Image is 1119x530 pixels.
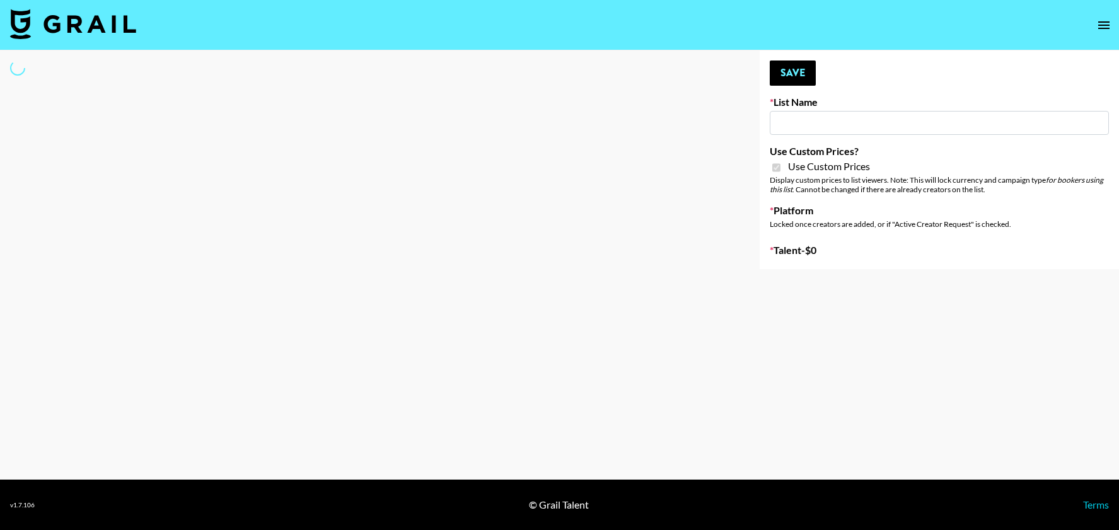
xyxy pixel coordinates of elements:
button: Save [770,60,816,86]
img: Grail Talent [10,9,136,39]
button: open drawer [1091,13,1116,38]
div: Display custom prices to list viewers. Note: This will lock currency and campaign type . Cannot b... [770,175,1109,194]
div: v 1.7.106 [10,501,35,509]
div: © Grail Talent [529,498,589,511]
a: Terms [1083,498,1109,510]
label: List Name [770,96,1109,108]
div: Locked once creators are added, or if "Active Creator Request" is checked. [770,219,1109,229]
em: for bookers using this list [770,175,1103,194]
span: Use Custom Prices [788,160,870,173]
label: Talent - $ 0 [770,244,1109,256]
label: Use Custom Prices? [770,145,1109,158]
label: Platform [770,204,1109,217]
